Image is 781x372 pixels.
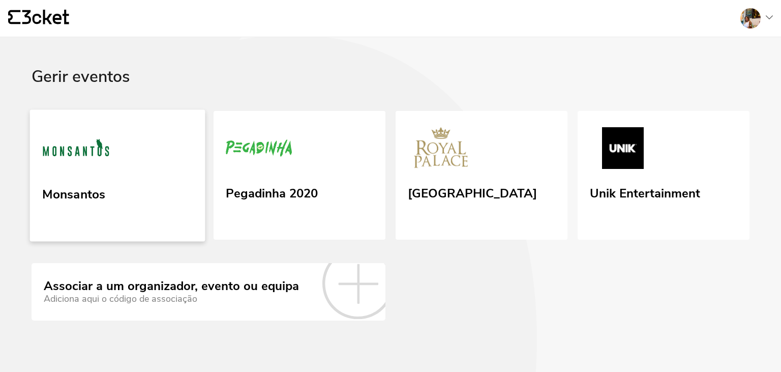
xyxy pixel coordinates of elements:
[578,111,749,240] a: Unik Entertainment Unik Entertainment
[590,127,656,173] img: Unik Entertainment
[44,294,299,304] div: Adiciona aqui o código de associação
[32,263,385,320] a: Associar a um organizador, evento ou equipa Adiciona aqui o código de associação
[408,183,537,201] div: [GEOGRAPHIC_DATA]
[214,111,385,240] a: Pegadinha 2020 Pegadinha 2020
[42,183,105,202] div: Monsantos
[44,279,299,294] div: Associar a um organizador, evento ou equipa
[226,127,292,173] img: Pegadinha 2020
[42,126,110,173] img: Monsantos
[590,183,700,201] div: Unik Entertainment
[8,10,20,24] g: {' '}
[408,127,474,173] img: Royal Palace
[226,183,318,201] div: Pegadinha 2020
[8,10,69,27] a: {' '}
[32,68,749,111] div: Gerir eventos
[396,111,567,240] a: Royal Palace [GEOGRAPHIC_DATA]
[30,109,205,241] a: Monsantos Monsantos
